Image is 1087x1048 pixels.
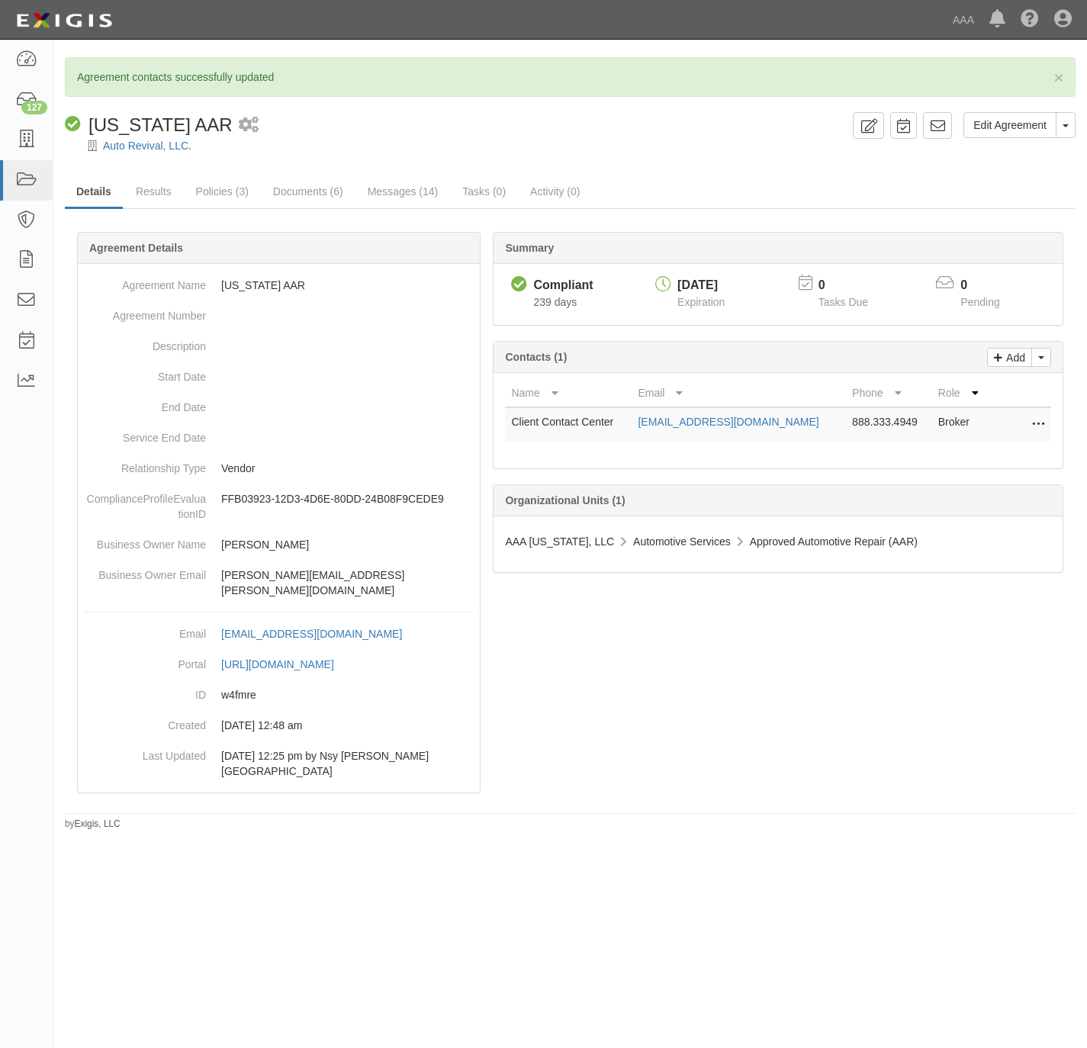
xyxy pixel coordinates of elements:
[84,362,206,384] dt: Start Date
[960,296,999,308] span: Pending
[11,7,117,34] img: logo-5460c22ac91f19d4615b14bd174203de0afe785f0fc80cf4dbbc73dc1793850b.png
[84,331,206,354] dt: Description
[84,741,206,763] dt: Last Updated
[846,407,932,442] td: 888.333.4949
[677,296,725,308] span: Expiration
[103,140,191,152] a: Auto Revival, LLC.
[221,491,474,506] p: FFB03923-12D3-4D6E-80DD-24B08F9CEDE9
[511,277,527,293] i: Compliant
[221,628,419,640] a: [EMAIL_ADDRESS][DOMAIN_NAME]
[505,379,632,407] th: Name
[818,296,868,308] span: Tasks Due
[963,112,1056,138] a: Edit Agreement
[65,117,81,133] i: Compliant
[65,176,123,209] a: Details
[519,176,591,207] a: Activity (0)
[1054,69,1063,86] span: ×
[84,453,206,476] dt: Relationship Type
[84,560,206,583] dt: Business Owner Email
[65,112,233,138] div: Texas AAR
[185,176,260,207] a: Policies (3)
[84,680,206,702] dt: ID
[932,407,990,442] td: Broker
[750,535,918,548] span: Approved Automotive Repair (AAR)
[84,453,474,484] dd: Vendor
[84,741,474,786] dd: [DATE] 12:25 pm by Nsy [PERSON_NAME][GEOGRAPHIC_DATA]
[945,5,982,35] a: AAA
[89,242,183,254] b: Agreement Details
[84,710,206,733] dt: Created
[632,379,846,407] th: Email
[84,392,206,415] dt: End Date
[239,117,259,133] i: 1 scheduled workflow
[84,649,206,672] dt: Portal
[21,101,47,114] div: 127
[262,176,355,207] a: Documents (6)
[84,710,474,741] dd: [DATE] 12:48 am
[1054,69,1063,85] button: Close
[84,529,206,552] dt: Business Owner Name
[84,270,206,293] dt: Agreement Name
[505,407,632,442] td: Client Contact Center
[505,351,567,363] b: Contacts (1)
[1002,349,1025,366] p: Add
[960,277,1018,294] p: 0
[88,114,233,135] span: [US_STATE] AAR
[221,537,474,552] p: [PERSON_NAME]
[1021,11,1039,29] i: Help Center - Complianz
[221,658,351,670] a: [URL][DOMAIN_NAME]
[356,176,450,207] a: Messages (14)
[505,535,614,548] span: AAA [US_STATE], LLC
[84,423,206,445] dt: Service End Date
[932,379,990,407] th: Role
[677,277,725,294] div: [DATE]
[533,296,577,308] span: Since 02/05/2025
[77,69,1063,85] p: Agreement contacts successfully updated
[84,484,206,522] dt: ComplianceProfileEvaluationID
[505,494,625,506] b: Organizational Units (1)
[846,379,932,407] th: Phone
[533,277,593,294] div: Compliant
[505,242,554,254] b: Summary
[75,818,121,829] a: Exigis, LLC
[987,348,1032,367] a: Add
[84,680,474,710] dd: w4fmre
[818,277,887,294] p: 0
[84,270,474,301] dd: [US_STATE] AAR
[451,176,517,207] a: Tasks (0)
[124,176,183,207] a: Results
[221,567,474,598] p: [PERSON_NAME][EMAIL_ADDRESS][PERSON_NAME][DOMAIN_NAME]
[84,619,206,641] dt: Email
[84,301,206,323] dt: Agreement Number
[221,626,402,641] div: [EMAIL_ADDRESS][DOMAIN_NAME]
[65,818,121,831] small: by
[638,416,818,428] a: [EMAIL_ADDRESS][DOMAIN_NAME]
[633,535,731,548] span: Automotive Services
